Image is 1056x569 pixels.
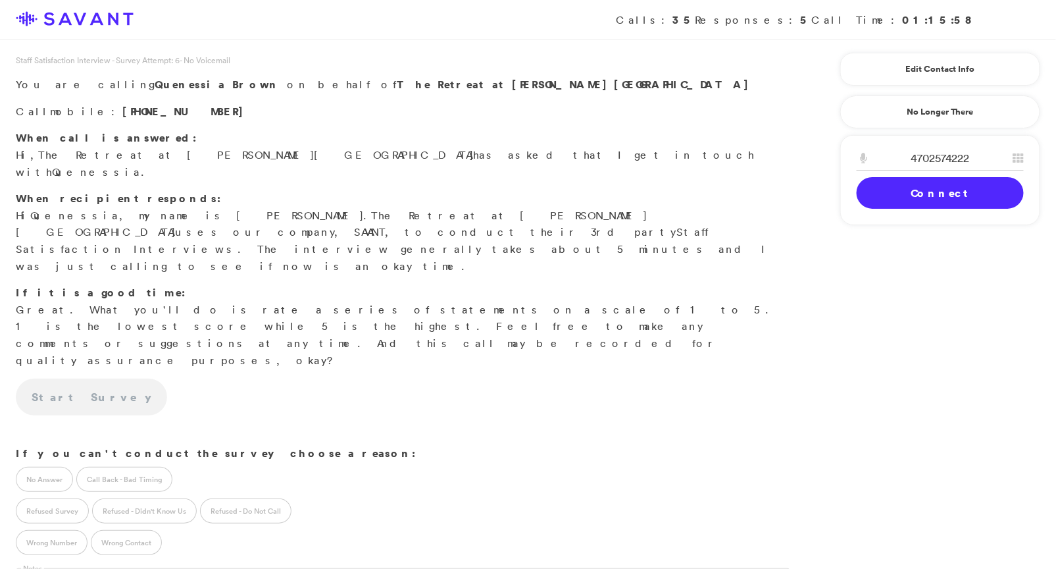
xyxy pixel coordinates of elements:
[200,499,291,524] label: Refused - Do Not Call
[91,530,162,555] label: Wrong Contact
[16,446,416,460] strong: If you can't conduct the survey choose a reason:
[16,467,73,492] label: No Answer
[16,55,230,66] span: Staff Satisfaction Interview - Survey Attempt: 6 - No Voicemail
[16,130,790,180] p: Hi, has asked that I get in touch with .
[122,104,250,119] span: [PHONE_NUMBER]
[50,105,111,118] span: mobile
[800,13,811,27] strong: 5
[232,77,280,92] span: Brown
[155,77,225,92] span: Quenessia
[16,190,790,275] p: Hi , my name is [PERSON_NAME]. uses our company, SAVANT, to conduct their 3rd party s. The interv...
[16,225,713,256] span: Staff Satisfaction Interview
[52,165,141,178] span: Quenessia
[16,191,221,205] strong: When recipient responds:
[840,95,1040,128] a: No Longer There
[672,13,695,27] strong: 35
[16,379,167,416] a: Start Survey
[16,130,197,145] strong: When call is answered:
[16,499,89,524] label: Refused Survey
[397,77,755,92] strong: The Retreat at [PERSON_NAME][GEOGRAPHIC_DATA]
[16,76,790,94] p: You are calling on behalf of
[76,467,172,492] label: Call Back - Bad Timing
[16,284,790,369] p: Great. What you'll do is rate a series of statements on a scale of 1 to 5. 1 is the lowest score ...
[30,209,119,222] span: Quenessia
[857,59,1024,80] a: Edit Contact Info
[38,148,473,161] span: The Retreat at [PERSON_NAME][GEOGRAPHIC_DATA]
[857,177,1024,209] a: Connect
[902,13,974,27] strong: 01:15:58
[92,499,197,524] label: Refused - Didn't Know Us
[16,530,88,555] label: Wrong Number
[16,103,790,121] p: Call :
[16,285,186,300] strong: If it is a good time:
